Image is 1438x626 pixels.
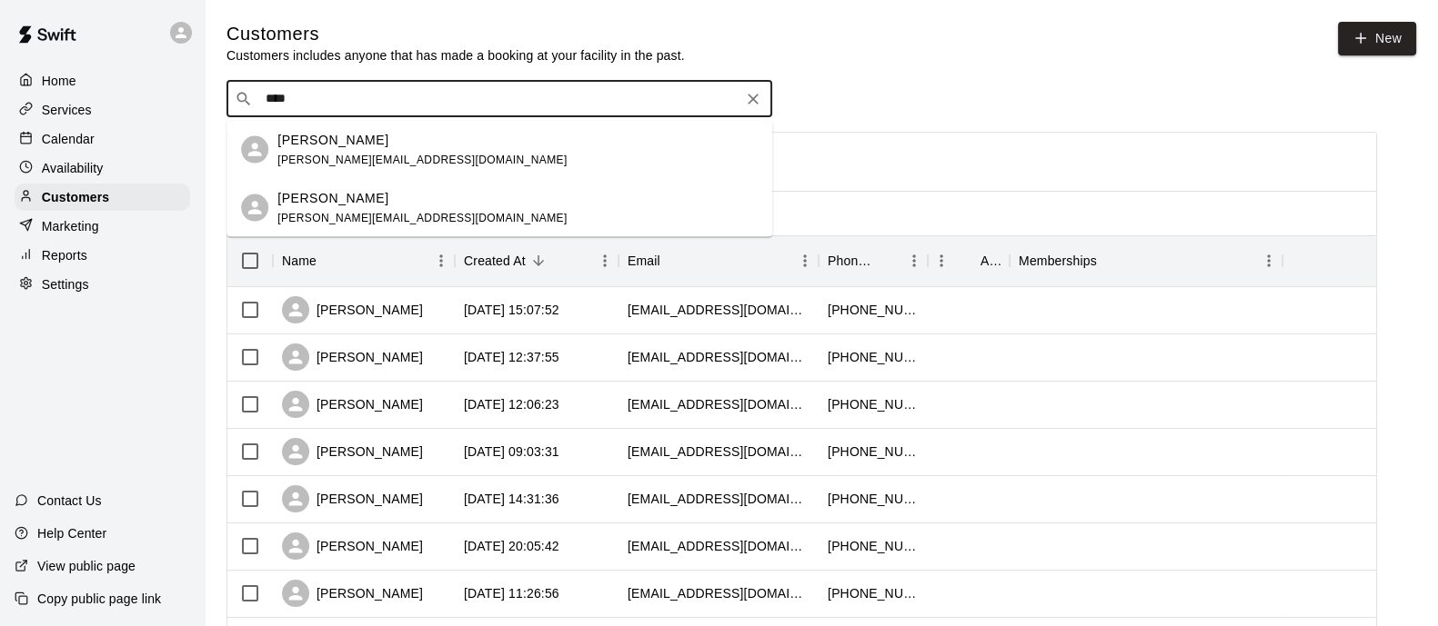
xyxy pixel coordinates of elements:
p: Home [42,72,76,90]
div: Created At [464,235,526,286]
button: Sort [317,248,342,273]
a: Services [15,96,190,124]
div: +15107103193 [828,348,919,366]
p: View public page [37,557,136,575]
div: mhenry0122@gmail.com [628,395,810,413]
div: Email [618,235,819,286]
div: 2025-08-15 12:06:23 [464,395,559,413]
div: [PERSON_NAME] [282,485,423,512]
div: [PERSON_NAME] [282,532,423,560]
div: Memberships [1010,235,1282,286]
div: Phone Number [828,235,875,286]
p: Services [42,101,92,119]
p: Marketing [42,217,99,235]
p: Customers [42,188,109,206]
p: Reports [42,246,87,264]
div: 2025-08-15 12:37:55 [464,348,559,366]
a: New [1338,22,1416,55]
button: Sort [526,248,551,273]
button: Menu [928,247,955,274]
p: Contact Us [37,492,102,510]
p: Help Center [37,524,106,542]
div: susanpryde1565@gmail.com [628,301,810,319]
div: 2025-08-15 15:07:52 [464,301,559,319]
span: [PERSON_NAME][EMAIL_ADDRESS][DOMAIN_NAME] [277,153,567,165]
button: Menu [427,247,455,274]
button: Menu [900,247,928,274]
p: Settings [42,275,89,293]
div: Name [282,235,317,286]
div: nkoziol8@hotmail.com [628,348,810,366]
h5: Customers [226,22,685,46]
div: Matea Gaddies [241,194,268,222]
p: Copy public page link [37,590,161,608]
p: Customers includes anyone that has made a booking at your facility in the past. [226,46,685,65]
div: 2025-08-13 20:05:42 [464,537,559,555]
div: Created At [455,235,618,286]
div: +19254519291 [828,584,919,602]
div: [PERSON_NAME] [282,580,423,607]
div: Email [628,235,660,286]
div: [PERSON_NAME] [282,296,423,323]
a: Calendar [15,125,190,153]
div: Age [928,235,1010,286]
button: Menu [791,247,819,274]
div: aalliebest@gmail.com [628,584,810,602]
div: genaphur@aol.com [628,537,810,555]
div: Phone Number [819,235,928,286]
div: +19258130082 [828,490,919,508]
div: Memberships [1019,235,1097,286]
a: Settings [15,271,190,298]
div: +16508343968 [828,537,919,555]
div: 2025-08-13 11:26:56 [464,584,559,602]
button: Menu [591,247,618,274]
div: +19255506055 [828,395,919,413]
p: [PERSON_NAME] [277,188,388,207]
div: 2025-08-15 09:03:31 [464,442,559,461]
div: Age [980,235,1001,286]
div: Todd Gaddies [241,136,268,164]
button: Sort [660,248,686,273]
div: +15103670519 [828,301,919,319]
p: Availability [42,159,104,177]
a: Reports [15,242,190,269]
span: [PERSON_NAME][EMAIL_ADDRESS][DOMAIN_NAME] [277,211,567,224]
button: Sort [1097,248,1122,273]
button: Sort [955,248,980,273]
div: owensfam2021@outlook.com [628,490,810,508]
div: chrisizclean@gmail.com [628,442,810,461]
div: +16504380742 [828,442,919,461]
a: Marketing [15,213,190,240]
a: Home [15,67,190,94]
div: [PERSON_NAME] [282,438,423,465]
div: Name [273,235,455,286]
a: Availability [15,154,190,182]
button: Sort [875,248,900,273]
p: [PERSON_NAME] [277,130,388,149]
button: Menu [1255,247,1282,274]
button: Clear [740,86,766,112]
div: [PERSON_NAME] [282,343,423,371]
a: Customers [15,184,190,211]
div: Search customers by name or email [226,81,772,117]
div: 2025-08-14 14:31:36 [464,490,559,508]
p: Calendar [42,130,95,148]
div: [PERSON_NAME] [282,391,423,418]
